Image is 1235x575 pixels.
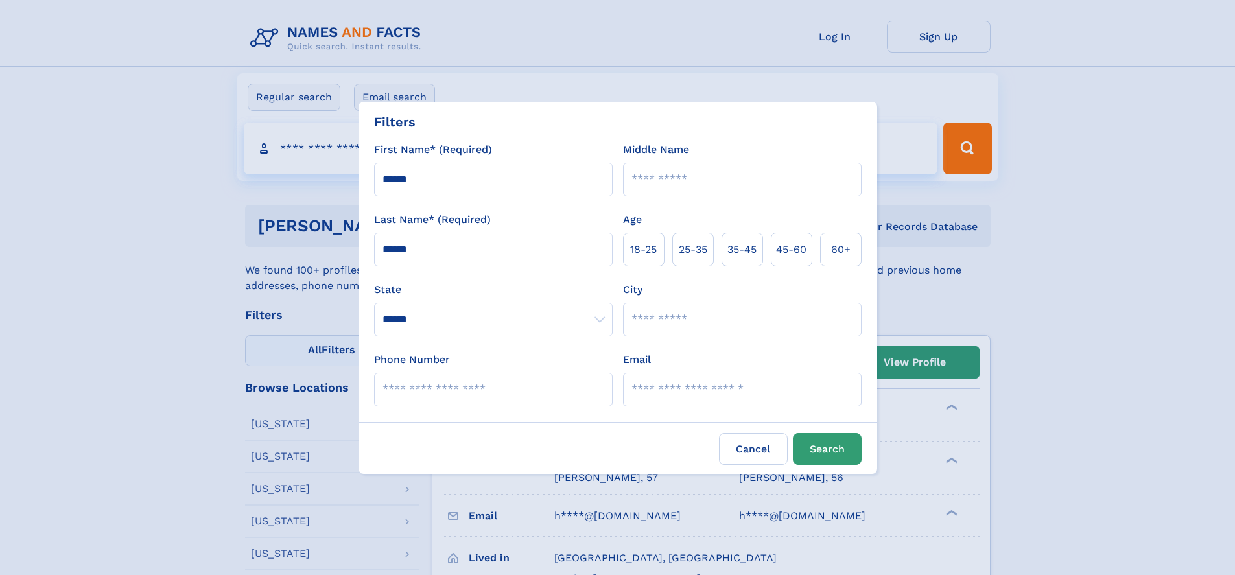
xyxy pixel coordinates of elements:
[831,242,851,257] span: 60+
[374,212,491,228] label: Last Name* (Required)
[623,212,642,228] label: Age
[719,433,788,465] label: Cancel
[623,282,642,298] label: City
[623,352,651,368] label: Email
[679,242,707,257] span: 25‑35
[374,142,492,158] label: First Name* (Required)
[374,112,416,132] div: Filters
[776,242,806,257] span: 45‑60
[793,433,862,465] button: Search
[630,242,657,257] span: 18‑25
[727,242,757,257] span: 35‑45
[374,282,613,298] label: State
[374,352,450,368] label: Phone Number
[623,142,689,158] label: Middle Name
